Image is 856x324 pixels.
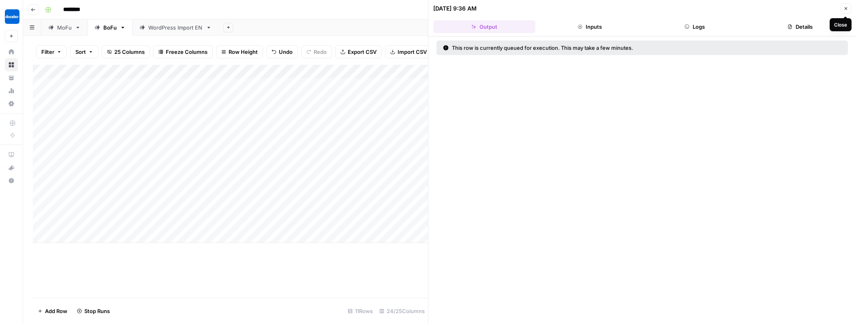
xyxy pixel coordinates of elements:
[5,161,18,174] button: What's new?
[33,305,72,318] button: Add Row
[153,45,213,58] button: Freeze Columns
[75,48,86,56] span: Sort
[216,45,263,58] button: Row Height
[345,305,376,318] div: 11 Rows
[385,45,432,58] button: Import CSV
[41,48,54,56] span: Filter
[70,45,98,58] button: Sort
[5,84,18,97] a: Usage
[5,9,19,24] img: Docebo Logo
[749,20,851,33] button: Details
[5,97,18,110] a: Settings
[5,162,17,174] div: What's new?
[166,48,208,56] span: Freeze Columns
[5,148,18,161] a: AirOps Academy
[348,48,377,56] span: Export CSV
[45,307,67,315] span: Add Row
[644,20,746,33] button: Logs
[443,44,737,52] div: This row is currently queued for execution. This may take a few minutes.
[102,45,150,58] button: 25 Columns
[148,23,203,32] div: WordPress Import EN
[5,58,18,71] a: Browse
[84,307,110,315] span: Stop Runs
[279,48,293,56] span: Undo
[5,45,18,58] a: Home
[433,4,477,13] div: [DATE] 9:36 AM
[266,45,298,58] button: Undo
[834,21,847,28] div: Close
[72,305,115,318] button: Stop Runs
[114,48,145,56] span: 25 Columns
[57,23,72,32] div: MoFu
[5,71,18,84] a: Your Data
[229,48,258,56] span: Row Height
[301,45,332,58] button: Redo
[376,305,428,318] div: 24/25 Columns
[133,19,218,36] a: WordPress Import EN
[88,19,133,36] a: BoFu
[398,48,427,56] span: Import CSV
[5,174,18,187] button: Help + Support
[5,6,18,27] button: Workspace: Docebo
[41,19,88,36] a: MoFu
[335,45,382,58] button: Export CSV
[36,45,67,58] button: Filter
[433,20,535,33] button: Output
[539,20,641,33] button: Inputs
[314,48,327,56] span: Redo
[103,23,117,32] div: BoFu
